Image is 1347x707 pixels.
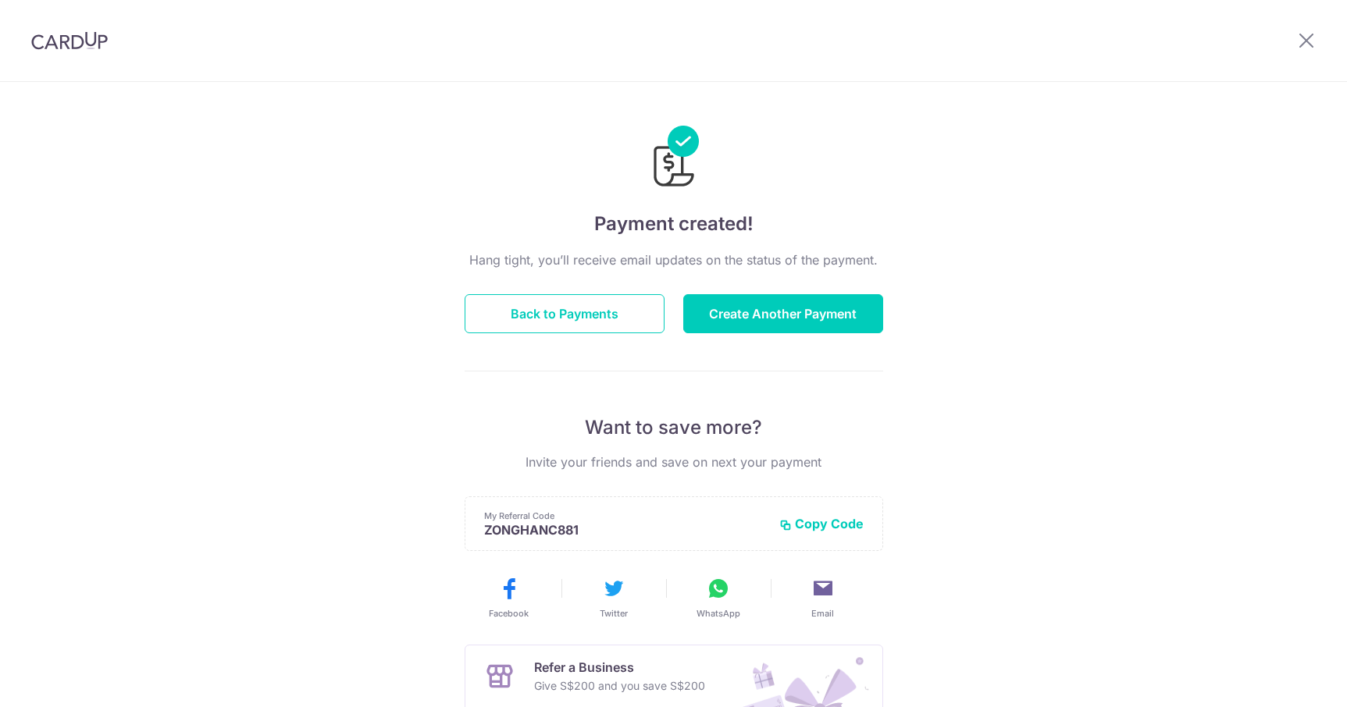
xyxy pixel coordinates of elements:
[568,576,660,620] button: Twitter
[465,415,883,440] p: Want to save more?
[484,510,767,522] p: My Referral Code
[811,607,834,620] span: Email
[779,516,864,531] button: Copy Code
[465,453,883,471] p: Invite your friends and save on next your payment
[534,677,705,695] p: Give S$200 and you save S$200
[465,210,883,238] h4: Payment created!
[649,126,699,191] img: Payments
[31,31,108,50] img: CardUp
[484,522,767,538] p: ZONGHANC881
[697,607,740,620] span: WhatsApp
[465,294,665,333] button: Back to Payments
[489,607,529,620] span: Facebook
[672,576,764,620] button: WhatsApp
[465,250,883,269] p: Hang tight, you’ll receive email updates on the status of the payment.
[777,576,869,620] button: Email
[534,658,705,677] p: Refer a Business
[600,607,628,620] span: Twitter
[463,576,555,620] button: Facebook
[683,294,883,333] button: Create Another Payment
